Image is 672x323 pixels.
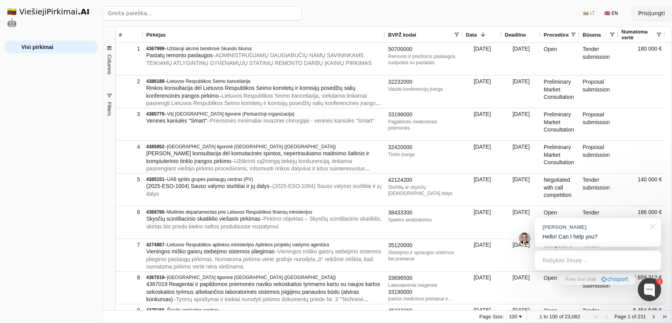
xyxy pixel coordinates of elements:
div: [DATE] [463,141,502,173]
div: Tender submission [579,43,618,75]
div: 100 [509,314,517,319]
div: [DATE] [463,108,502,140]
span: # [119,32,122,38]
span: – Tyrimų aprašymai ir kiekiai nurodyti pirkimo dokumentų priede Nr. 3 "Techninė specifikacija ir ... [146,296,369,310]
span: 4385779 [146,111,164,117]
span: 231 [637,314,646,319]
div: Page Size: [479,314,504,319]
img: Jonas [519,232,530,244]
span: of [559,314,563,319]
div: Siurblių ar skysčių [DEMOGRAPHIC_DATA] dalys [388,184,460,197]
span: Data [466,32,477,38]
span: 4375166 [146,307,164,313]
span: Filters [106,102,112,116]
span: 4274987 [146,242,164,248]
div: Remonto ir priežiūros paslaugos, susijusios su pastatais [388,53,460,66]
div: [DATE] [502,206,541,239]
div: [PERSON_NAME] [542,223,646,231]
div: First Page [593,314,599,320]
span: – (2025-ESO-1004) Sauso valymo siurbliai ir jų dalys [146,183,381,197]
span: Rinkos konsultacija dėl Lietuvos Respublikos Seimo komitetų ir komisijų posėdžių salių konferenci... [146,85,355,99]
div: Tender submission [579,206,618,239]
span: Veninės kaniulės "Smart" [146,118,207,124]
div: Last Page [661,314,668,320]
span: Muitinės departamentas prie Lietuvos Respublikos finansų ministerijos [167,209,312,215]
div: 4 [119,141,140,153]
span: Lietuvos Respublikos Seimo kanceliarija [167,79,250,84]
div: – [146,144,382,150]
div: Tender submission [579,174,618,206]
span: Lietuvos Respublikos aplinkos ministerijos Aplinkos projektų valdymo agentūra [167,242,329,248]
span: 4367019 Reagentai ir papildomos priemonės naviko sekoskaitos tyrimams kartu su naujos kartos seko... [146,281,380,302]
span: Būsena [583,32,601,38]
div: Open [541,272,579,304]
span: Skysčių scintiliacinio skaitiklio viešasis pirkimas [146,216,260,222]
span: [GEOGRAPHIC_DATA] ligoninė [GEOGRAPHIC_DATA] ([GEOGRAPHIC_DATA]) [167,275,336,280]
span: – Lietuvos Respublikos Seimo kanceliarija, siekdama tinkamai pasirengti Lietuvos Respublikos Seim... [146,93,381,122]
div: 180 000 € [618,43,665,75]
span: 4368780 [146,209,164,215]
span: 4367999 [146,46,164,51]
span: Šiaulių apskaitos centras [167,307,219,313]
span: Vieningos miško gaisrų stebėjimo sistemos įdiegimas [146,248,275,255]
input: Greita paieška... [103,6,302,20]
div: [DATE] [463,239,502,271]
div: 3 659 212 € [618,272,665,304]
div: Preliminary Market Consultation [541,75,579,108]
span: UAB Ignitis grupės paslaugų centras (PV) [167,177,253,182]
span: 23,082 [565,314,580,319]
div: Proposal submission [579,75,618,108]
div: [DATE] [502,141,541,173]
div: 32420000 [388,144,460,151]
span: – Užtikrinti sąžiningą tiekėjų konkurenciją, tinkamai pasirengiant viešojo pirkimo procedūroms, i... [146,158,371,187]
span: (2025-ESO-1004) Sauso valymo siurbliai ir jų dalys [146,183,269,189]
div: 5 [119,174,140,185]
span: Columns [106,54,112,74]
div: 9 [119,305,140,316]
span: 4367019 [146,275,164,280]
div: 45233260 [388,307,460,315]
span: Free live chat [565,276,596,283]
div: [DATE] [463,206,502,239]
div: 8 [119,272,140,283]
div: Page Size [507,311,527,323]
div: Proposal submission [579,108,618,140]
div: [DATE] [463,75,502,108]
p: Hello! Can I help you? [542,233,653,241]
div: [DATE] [463,43,502,75]
div: [DATE] [502,239,541,271]
div: Stebėjimo ir apsaugos sistemos bei prietaisai [388,249,460,262]
span: 4385852 [146,144,164,149]
span: Visi pirkimai [21,41,53,53]
span: Uždaroji akcinė bendrovė Skuodo šiluma [167,46,251,51]
strong: .AI [78,7,90,16]
span: Numatoma vertė [621,29,656,40]
div: Preliminary Market Consultation [541,108,579,140]
span: – ADMINISTRUOJAMŲ DAUGIABUČIŲ NAMŲ SAVININKAMS TEIKIAMŲ ATLYGINTINŲ GYVENAMŲJŲ STATINIŲ REMONTO D... [146,52,372,66]
div: Proposal submission [579,141,618,173]
span: to [544,314,548,319]
div: [DATE] [502,108,541,140]
div: Vaizdo konferencijų įranga [388,86,460,92]
div: 186 000 € [618,206,665,239]
div: Preliminary Market Consultation [541,141,579,173]
div: Tender submission [579,272,618,304]
span: Pastatų remonto paslaugos [146,52,212,58]
div: [DATE] [463,174,502,206]
div: Previous Page [604,314,610,320]
div: 42124200 [388,176,460,184]
div: – [146,209,382,215]
span: Page [614,314,626,319]
span: Procedūra [544,32,569,38]
button: Prisijungti [632,6,671,20]
span: of [632,314,636,319]
div: – [146,78,382,84]
div: 50700000 [388,46,460,53]
span: VšĮ [GEOGRAPHIC_DATA] ligoninė (Perkančioji organizacija) [167,111,294,117]
div: Negotiated with call competition [541,174,579,206]
span: 1 [539,314,542,319]
div: Tinklo įranga [388,151,460,158]
div: [DATE] [502,43,541,75]
span: – Vieningos miško gaisrų stebėjimo sistemos įdiegimo paslaugų pirkimas. Numatoma pirkimo vertė gr... [146,248,381,270]
span: [GEOGRAPHIC_DATA] ligoninė [GEOGRAPHIC_DATA] ([GEOGRAPHIC_DATA]) [167,144,336,149]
